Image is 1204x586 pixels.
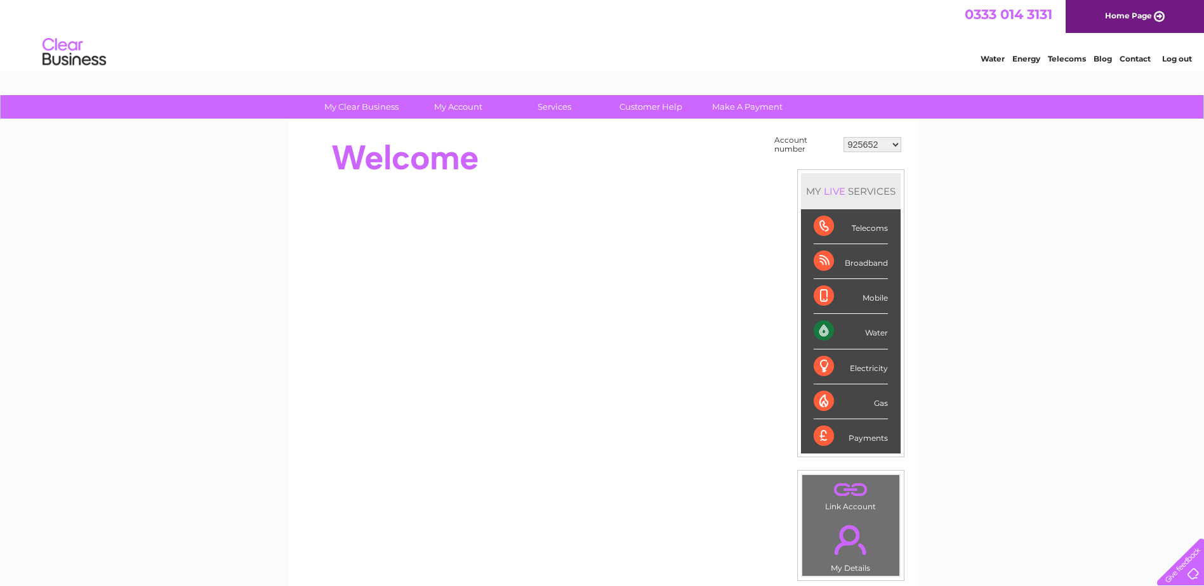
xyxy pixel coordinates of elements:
[805,518,896,562] a: .
[821,185,848,197] div: LIVE
[805,478,896,500] a: .
[814,279,888,314] div: Mobile
[309,95,414,119] a: My Clear Business
[303,7,903,62] div: Clear Business is a trading name of Verastar Limited (registered in [GEOGRAPHIC_DATA] No. 3667643...
[801,173,901,209] div: MY SERVICES
[1162,54,1192,63] a: Log out
[814,349,888,384] div: Electricity
[981,54,1005,63] a: Water
[695,95,800,119] a: Make A Payment
[814,384,888,419] div: Gas
[406,95,510,119] a: My Account
[802,514,900,576] td: My Details
[814,314,888,349] div: Water
[1048,54,1086,63] a: Telecoms
[599,95,703,119] a: Customer Help
[965,6,1052,22] a: 0333 014 3131
[771,133,840,157] td: Account number
[814,419,888,453] div: Payments
[814,209,888,244] div: Telecoms
[814,244,888,279] div: Broadband
[802,474,900,514] td: Link Account
[1012,54,1040,63] a: Energy
[1120,54,1151,63] a: Contact
[502,95,607,119] a: Services
[42,33,107,72] img: logo.png
[1094,54,1112,63] a: Blog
